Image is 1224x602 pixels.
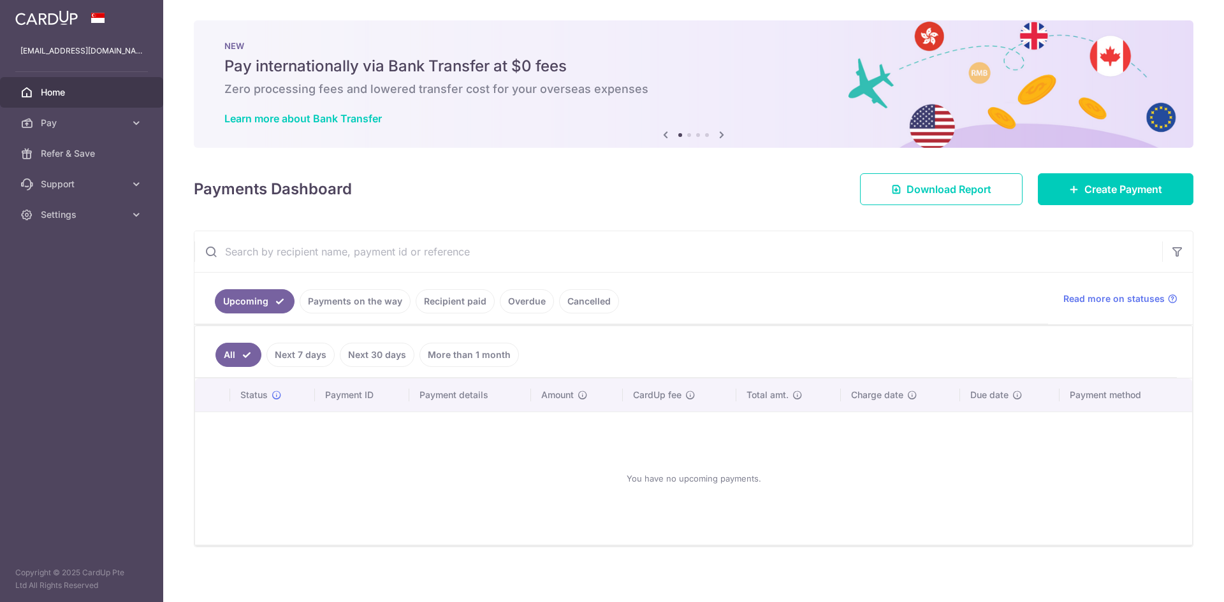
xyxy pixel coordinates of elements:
a: Next 7 days [266,343,335,367]
span: Amount [541,389,574,401]
span: Due date [970,389,1009,401]
span: Total amt. [747,389,789,401]
input: Search by recipient name, payment id or reference [194,231,1162,272]
a: Download Report [860,173,1023,205]
div: You have no upcoming payments. [210,422,1177,534]
span: Home [41,86,125,99]
span: Charge date [851,389,903,401]
span: Read more on statuses [1063,292,1165,305]
a: Learn more about Bank Transfer [224,112,382,125]
span: Refer & Save [41,147,125,160]
a: Create Payment [1038,173,1193,205]
a: Payments on the way [300,289,411,313]
a: Upcoming [215,289,295,313]
span: Create Payment [1084,182,1162,197]
span: CardUp fee [633,389,681,401]
a: Recipient paid [416,289,495,313]
h5: Pay internationally via Bank Transfer at $0 fees [224,56,1163,76]
th: Payment method [1060,378,1192,412]
p: [EMAIL_ADDRESS][DOMAIN_NAME] [20,45,143,57]
img: CardUp [15,10,78,25]
a: All [215,343,261,367]
th: Payment details [409,378,532,412]
span: Download Report [907,182,991,197]
h6: Zero processing fees and lowered transfer cost for your overseas expenses [224,82,1163,97]
span: Settings [41,208,125,221]
a: Overdue [500,289,554,313]
p: NEW [224,41,1163,51]
span: Support [41,178,125,190]
span: Status [240,389,268,401]
a: Cancelled [559,289,619,313]
img: Bank transfer banner [194,20,1193,148]
th: Payment ID [315,378,409,412]
a: Next 30 days [340,343,414,367]
a: More than 1 month [419,343,519,367]
a: Read more on statuses [1063,292,1177,305]
span: Pay [41,117,125,129]
h4: Payments Dashboard [194,178,352,201]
